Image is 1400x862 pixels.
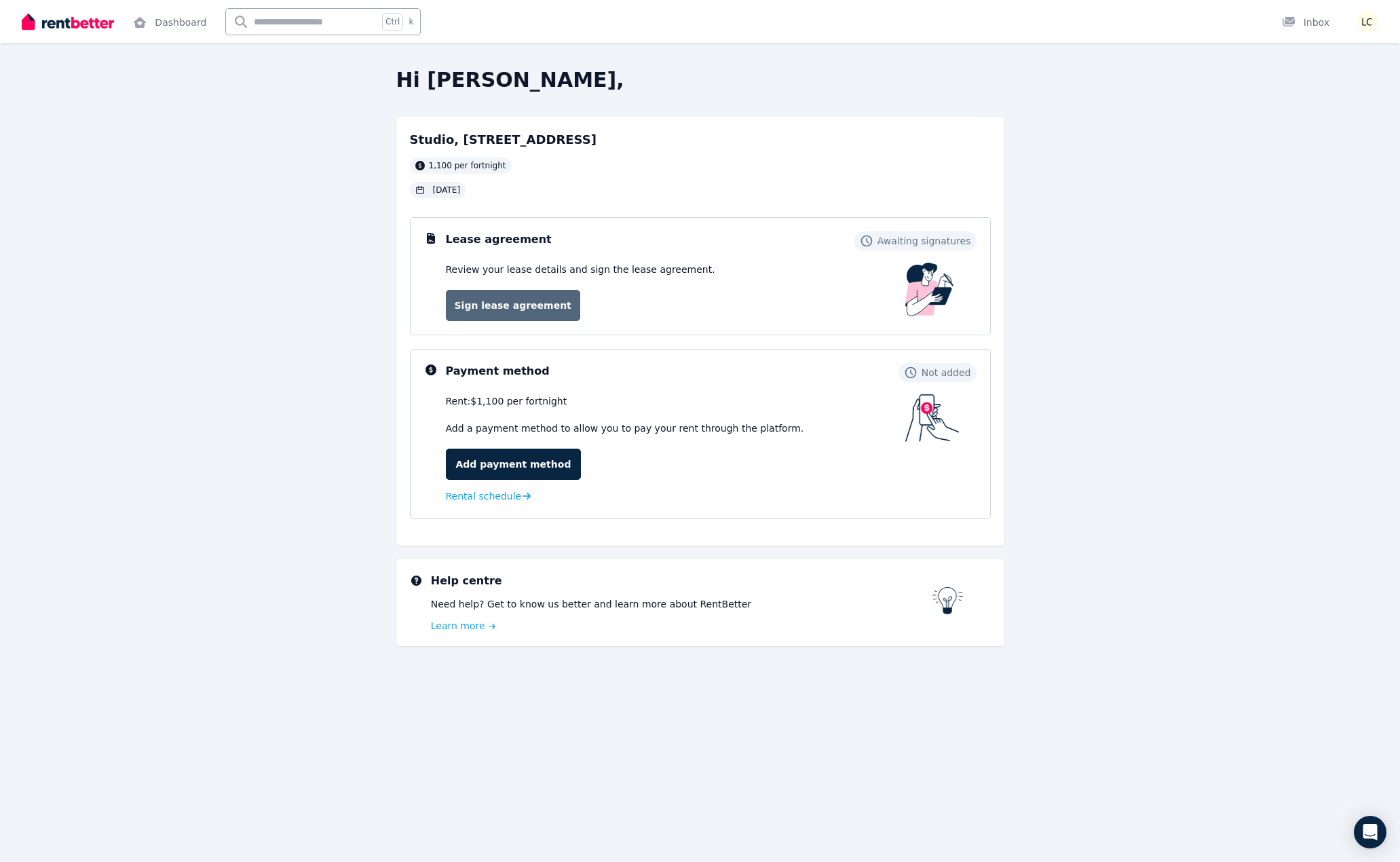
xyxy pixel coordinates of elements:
[431,597,932,611] p: Need help? Get to know us better and learn more about RentBetter
[382,13,403,31] span: Ctrl
[396,68,1004,92] h2: Hi [PERSON_NAME],
[446,290,580,321] a: Sign lease agreement
[922,366,971,379] span: Not added
[431,619,932,633] a: Learn more
[446,363,550,379] h3: Payment method
[433,185,461,195] span: [DATE]
[410,130,597,149] h2: Studio, [STREET_ADDRESS]
[932,587,964,614] img: RentBetter help centre
[905,263,954,316] img: Lease Agreement
[446,421,905,435] p: Add a payment method to allow you to pay your rent through the platform.
[446,489,531,503] a: Rental schedule
[446,263,715,276] p: Review your lease details and sign the lease agreement.
[1357,11,1378,33] img: Luke De Castro
[409,16,413,27] span: k
[446,394,905,408] div: Rent: $1,100 per fortnight
[877,234,971,248] span: Awaiting signatures
[1282,16,1329,29] div: Inbox
[446,449,582,480] a: Add payment method
[446,231,552,248] h3: Lease agreement
[431,573,932,589] h3: Help centre
[22,12,114,32] img: RentBetter
[905,394,960,442] img: Payment method
[1354,816,1386,848] div: Open Intercom Messenger
[429,160,506,171] span: 1,100 per fortnight
[446,489,522,503] span: Rental schedule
